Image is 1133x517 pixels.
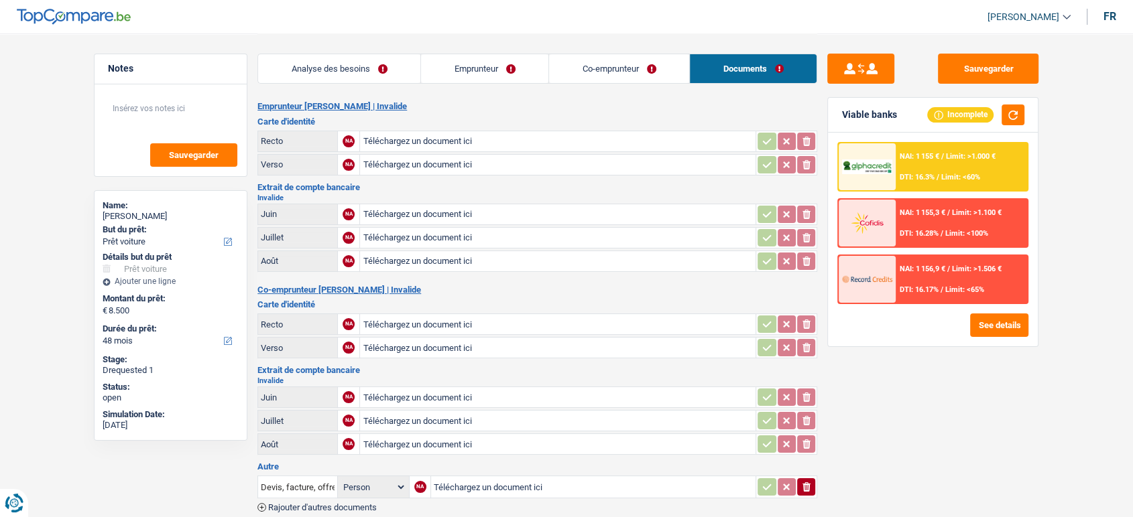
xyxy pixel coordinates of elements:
span: NAI: 1 155,3 € [900,208,945,217]
span: NAI: 1 156,9 € [900,265,945,273]
div: Name: [103,200,239,211]
div: NA [343,318,355,330]
div: Détails but du prêt [103,252,239,263]
div: Recto [261,319,335,329]
div: Viable banks [841,109,896,121]
div: NA [343,342,355,354]
button: Sauvegarder [938,54,1038,84]
div: Stage: [103,354,239,365]
div: [PERSON_NAME] [103,211,239,222]
h2: Invalide [257,194,817,202]
span: DTI: 16.28% [900,229,939,238]
span: / [941,229,943,238]
h5: Notes [108,63,233,74]
div: Verso [261,343,335,353]
div: Juillet [261,416,335,426]
a: Emprunteur [421,54,548,83]
span: / [947,265,950,273]
div: Verso [261,159,335,169]
div: Juillet [261,232,335,242]
h3: Carte d'identité [257,300,817,309]
div: Ajouter une ligne [103,277,239,286]
div: Drequested 1 [103,365,239,376]
div: Juin [261,209,335,219]
label: Durée du prêt: [103,323,236,334]
div: NA [414,481,426,493]
img: Cofidis [842,210,892,235]
div: NA [343,159,355,171]
span: € [103,305,107,316]
span: Limit: >1.000 € [946,152,996,161]
div: Status: [103,382,239,392]
div: Incomplete [927,107,994,122]
span: Limit: >1.506 € [952,265,1002,273]
h3: Extrait de compte bancaire [257,183,817,192]
span: [PERSON_NAME] [988,11,1059,23]
span: Limit: <100% [945,229,988,238]
img: TopCompare Logo [17,9,131,25]
a: Co-emprunteur [549,54,689,83]
span: Limit: <60% [941,173,980,181]
span: Sauvegarder [169,151,219,159]
span: Limit: <65% [945,285,984,294]
div: NA [343,135,355,147]
div: fr [1104,10,1116,23]
h2: Invalide [257,377,817,384]
button: Sauvegarder [150,143,237,167]
img: Record Credits [842,267,892,291]
span: DTI: 16.17% [900,285,939,294]
img: AlphaCredit [842,159,892,175]
button: See details [970,313,1028,337]
a: [PERSON_NAME] [977,6,1071,28]
div: NA [343,415,355,427]
label: But du prêt: [103,224,236,235]
div: Simulation Date: [103,409,239,420]
div: [DATE] [103,420,239,431]
div: Août [261,256,335,266]
a: Analyse des besoins [258,54,420,83]
h3: Autre [257,462,817,471]
a: Documents [690,54,817,83]
h2: Co-emprunteur [PERSON_NAME] | Invalide [257,285,817,295]
div: NA [343,232,355,244]
span: Rajouter d'autres documents [268,503,377,512]
h3: Carte d'identité [257,117,817,126]
span: DTI: 16.3% [900,173,935,181]
span: / [941,285,943,294]
div: Recto [261,136,335,146]
h3: Extrait de compte bancaire [257,366,817,374]
div: NA [343,255,355,267]
label: Montant du prêt: [103,293,236,304]
div: Août [261,439,335,449]
span: NAI: 1 155 € [900,152,939,161]
h2: Emprunteur [PERSON_NAME] | Invalide [257,101,817,112]
div: NA [343,438,355,450]
div: NA [343,391,355,403]
div: NA [343,208,355,220]
span: / [937,173,939,181]
button: Rajouter d'autres documents [257,503,377,512]
div: Juin [261,392,335,402]
span: / [941,152,944,161]
span: Limit: >1.100 € [952,208,1002,217]
div: open [103,392,239,403]
span: / [947,208,950,217]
